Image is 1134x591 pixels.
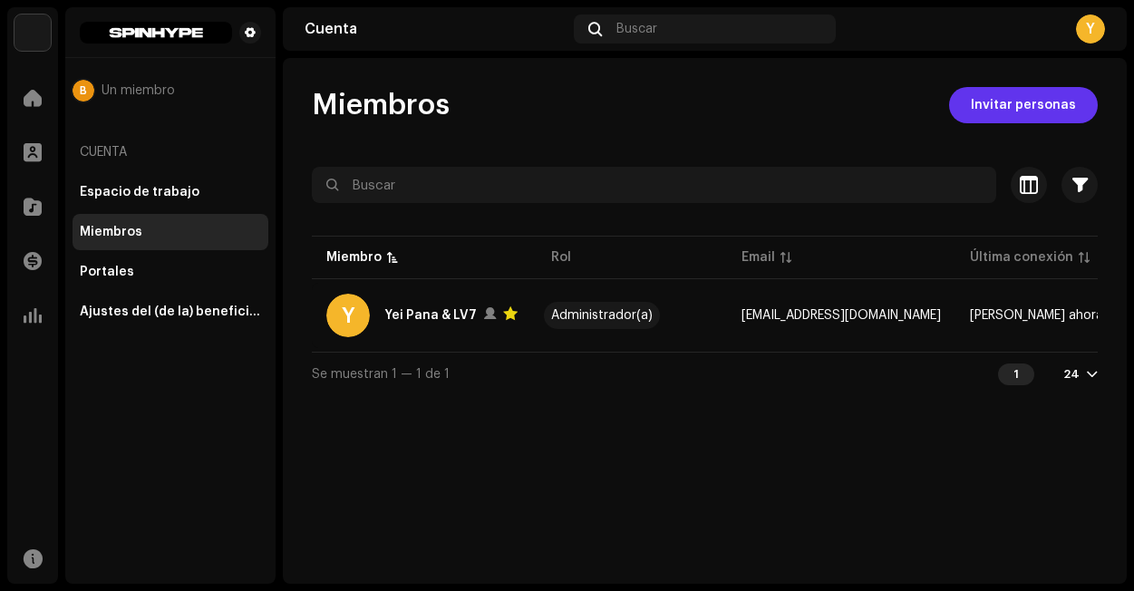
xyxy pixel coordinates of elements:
div: Yei Pana & LV7 [384,305,477,326]
span: Buscar [616,22,657,36]
div: Espacio de trabajo [80,185,199,199]
div: Y [1076,15,1105,44]
div: Miembros [80,225,142,239]
div: Administrador(a) [551,309,653,322]
img: 40d31eee-25aa-4f8a-9761-0bbac6d73880 [15,15,51,51]
span: Invitar personas [971,87,1076,123]
span: bryantrobesarce@gmail.com [741,309,941,322]
re-a-nav-header: Cuenta [73,131,268,174]
div: B [73,80,94,102]
div: Miembro [326,248,382,266]
img: 630e00ce-e704-40ca-9944-2edf2d782b6e [80,22,232,44]
re-m-nav-item: Espacio de trabajo [73,174,268,210]
div: 1 [998,363,1034,385]
span: Justo ahora [970,309,1103,322]
span: Un miembro [102,83,175,98]
button: Invitar personas [949,87,1098,123]
input: Buscar [312,167,996,203]
div: 24 [1063,367,1080,382]
re-m-nav-item: Ajustes del (de la) beneficiario(a) [73,294,268,330]
re-m-nav-item: Portales [73,254,268,290]
div: Email [741,248,775,266]
span: Administrador(a) [551,309,712,322]
div: Y [326,294,370,337]
span: Miembros [312,87,450,123]
div: Portales [80,265,134,279]
span: Se muestran 1 — 1 de 1 [312,368,450,381]
div: Última conexión [970,248,1073,266]
re-m-nav-item: Miembros [73,214,268,250]
div: Ajustes del (de la) beneficiario(a) [80,305,261,319]
div: Cuenta [305,22,567,36]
